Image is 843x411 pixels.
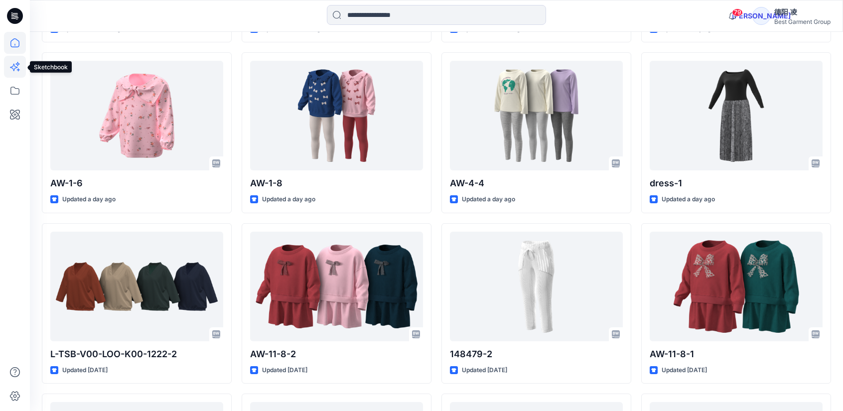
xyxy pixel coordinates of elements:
[650,347,823,361] p: AW-11-8-1
[650,232,823,341] a: AW-11-8-1
[50,232,223,341] a: L-TSB-V00-LOO-K00-1222-2
[662,194,715,205] p: Updated a day ago
[462,194,515,205] p: Updated a day ago
[650,61,823,170] a: dress-1
[450,61,623,170] a: AW-4-4
[462,365,507,376] p: Updated [DATE]
[774,18,831,25] div: Best Garment Group
[262,365,307,376] p: Updated [DATE]
[262,194,315,205] p: Updated a day ago
[50,347,223,361] p: L-TSB-V00-LOO-K00-1222-2
[450,232,623,341] a: 148479-2
[650,176,823,190] p: dress-1
[250,61,423,170] a: AW-1-8
[50,61,223,170] a: AW-1-6
[662,365,707,376] p: Updated [DATE]
[62,194,116,205] p: Updated a day ago
[250,347,423,361] p: AW-11-8-2
[250,176,423,190] p: AW-1-8
[250,232,423,341] a: AW-11-8-2
[450,347,623,361] p: 148479-2
[62,365,108,376] p: Updated [DATE]
[752,7,770,25] div: [PERSON_NAME]
[732,8,743,16] span: 79
[50,176,223,190] p: AW-1-6
[450,176,623,190] p: AW-4-4
[774,6,831,18] div: 德阳 凌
